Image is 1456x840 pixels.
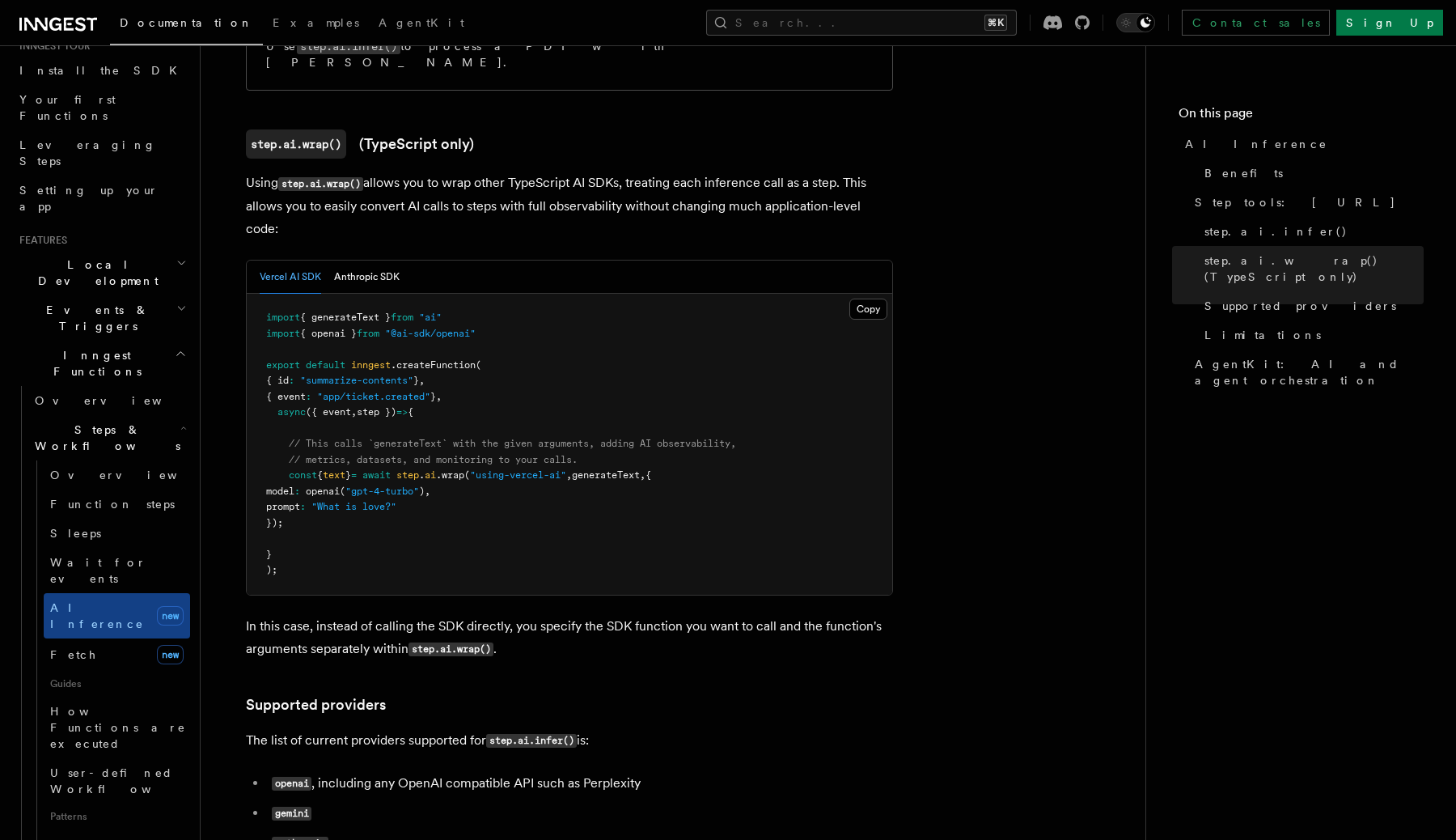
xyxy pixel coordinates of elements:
span: "gpt-4-turbo" [345,486,419,497]
a: Supported providers [246,694,386,716]
a: Limitations [1198,320,1424,350]
span: AgentKit: AI and agent orchestration [1195,356,1424,388]
span: Fetch [50,648,97,661]
span: prompt [266,501,300,512]
a: Contact sales [1182,10,1330,36]
span: , [566,469,572,481]
a: Setting up your app [13,176,190,221]
button: Inngest Functions [13,341,190,386]
span: .createFunction [391,359,476,371]
span: ( [464,469,470,481]
p: The list of current providers supported for is: [246,729,893,753]
code: step.ai.wrap() [278,177,363,191]
span: Overview [35,394,201,407]
a: Benefits [1198,159,1424,188]
a: AgentKit [369,5,474,44]
span: import [266,328,300,339]
span: Supported providers [1204,298,1396,314]
span: User-defined Workflows [50,766,196,795]
a: Function steps [44,490,190,519]
span: generateText [572,469,640,481]
span: model [266,486,294,497]
span: "@ai-sdk/openai" [385,328,476,339]
code: step.ai.wrap() [246,129,346,159]
span: Guides [44,671,190,697]
span: export [266,359,300,371]
span: await [362,469,391,481]
a: How Functions are executed [44,697,190,758]
span: AI Inference [50,601,144,630]
a: Leveraging Steps [13,130,190,176]
a: Supported providers [1198,291,1424,320]
span: . [419,469,425,481]
code: gemini [272,807,311,821]
span: text [323,469,345,481]
a: Wait for events [44,548,190,593]
span: : [289,375,294,386]
a: AI Inferencenew [44,593,190,638]
a: Overview [28,386,190,415]
span: , [436,391,442,402]
span: step [396,469,419,481]
span: Inngest Functions [13,347,175,380]
li: , including any OpenAI compatible API such as Perplexity [267,772,893,795]
span: import [266,312,300,323]
span: new [157,645,184,664]
span: , [425,486,430,497]
p: Using allows you to wrap other TypeScript AI SDKs, treating each inference call as a step. This a... [246,172,893,240]
span: : [300,501,306,512]
a: User-defined Workflows [44,758,190,804]
a: Your first Functions [13,85,190,130]
span: Examples [273,16,359,29]
span: openai [306,486,340,497]
h4: On this page [1179,104,1424,129]
span: Events & Triggers [13,302,176,334]
span: }); [266,517,283,528]
button: Vercel AI SDK [260,261,321,294]
span: "app/ticket.created" [317,391,430,402]
span: from [357,328,379,339]
span: const [289,469,317,481]
span: Step tools: [URL] [1195,194,1396,210]
a: Step tools: [URL] [1188,188,1424,217]
span: "What is love?" [311,501,396,512]
span: { [645,469,651,481]
button: Toggle dark mode [1116,13,1155,32]
span: "ai" [419,312,442,323]
span: AI Inference [1185,136,1327,152]
button: Copy [849,299,887,320]
span: new [157,606,184,626]
a: Install the SDK [13,56,190,85]
a: Sleeps [44,519,190,548]
span: Wait for events [50,556,146,585]
span: = [351,469,357,481]
span: Overview [50,469,217,482]
button: Local Development [13,250,190,295]
span: ) [419,486,425,497]
code: step.ai.wrap() [408,643,493,656]
a: step.ai.wrap() (TypeScript only) [1198,246,1424,291]
button: Search...⌘K [706,10,1017,36]
button: Anthropic SDK [334,261,400,294]
span: Inngest tour [13,40,91,53]
span: inngest [351,359,391,371]
span: ({ event [306,406,351,418]
a: Overview [44,460,190,490]
span: { openai } [300,328,357,339]
span: "summarize-contents" [300,375,413,386]
span: step.ai.infer() [1204,223,1348,240]
span: , [419,375,425,386]
span: } [430,391,436,402]
a: step.ai.wrap()(TypeScript only) [246,129,474,159]
code: openai [272,777,311,791]
span: { generateText } [300,312,391,323]
span: .wrap [436,469,464,481]
span: How Functions are executed [50,705,186,750]
span: { event [266,391,306,402]
span: ai [425,469,436,481]
span: } [345,469,351,481]
span: } [266,549,272,560]
a: Sign Up [1336,10,1443,36]
span: "using-vercel-ai" [470,469,566,481]
a: AI Inference [1179,129,1424,159]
